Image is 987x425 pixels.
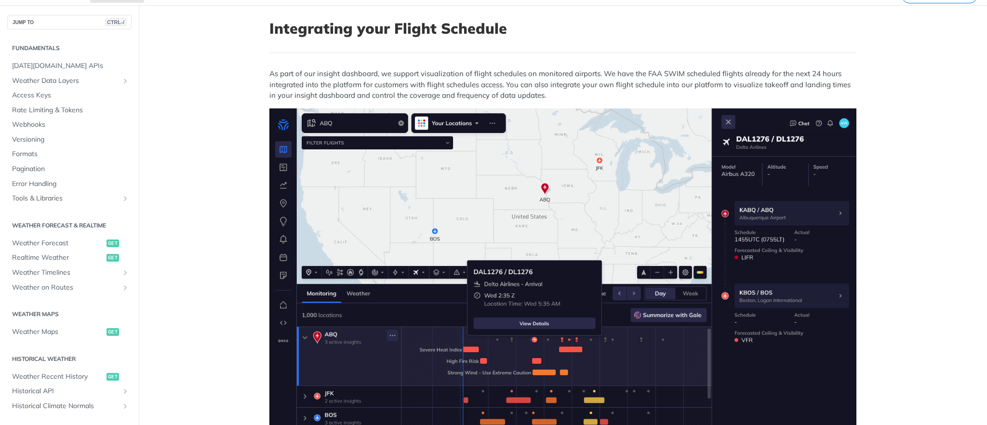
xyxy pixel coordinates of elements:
[12,149,129,159] span: Formats
[12,327,104,337] span: Weather Maps
[12,386,119,396] span: Historical API
[7,59,132,73] a: [DATE][DOMAIN_NAME] APIs
[7,44,132,53] h2: Fundamentals
[12,239,104,248] span: Weather Forecast
[7,355,132,363] h2: Historical Weather
[7,103,132,118] a: Rate Limiting & Tokens
[7,310,132,319] h2: Weather Maps
[12,401,119,411] span: Historical Climate Normals
[7,162,132,176] a: Pagination
[12,91,129,100] span: Access Keys
[107,239,119,247] span: get
[12,253,104,263] span: Realtime Weather
[12,61,129,71] span: [DATE][DOMAIN_NAME] APIs
[7,370,132,384] a: Weather Recent Historyget
[269,68,856,101] p: As part of our insight dashboard, we support visualization of flight schedules on monitored airpo...
[121,77,129,85] button: Show subpages for Weather Data Layers
[12,164,129,174] span: Pagination
[12,194,119,203] span: Tools & Libraries
[107,254,119,262] span: get
[121,195,129,202] button: Show subpages for Tools & Libraries
[7,147,132,161] a: Formats
[7,384,132,398] a: Historical APIShow subpages for Historical API
[7,325,132,339] a: Weather Mapsget
[269,20,856,37] h1: Integrating your Flight Schedule
[7,74,132,88] a: Weather Data LayersShow subpages for Weather Data Layers
[12,179,129,189] span: Error Handling
[7,191,132,206] a: Tools & LibrariesShow subpages for Tools & Libraries
[107,373,119,381] span: get
[105,18,126,26] span: CTRL-/
[12,135,129,145] span: Versioning
[121,284,129,292] button: Show subpages for Weather on Routes
[7,15,132,29] button: JUMP TOCTRL-/
[121,402,129,410] button: Show subpages for Historical Climate Normals
[12,120,129,130] span: Webhooks
[12,76,119,86] span: Weather Data Layers
[107,328,119,336] span: get
[7,399,132,413] a: Historical Climate NormalsShow subpages for Historical Climate Normals
[121,387,129,395] button: Show subpages for Historical API
[7,266,132,280] a: Weather TimelinesShow subpages for Weather Timelines
[12,372,104,382] span: Weather Recent History
[7,177,132,191] a: Error Handling
[7,88,132,103] a: Access Keys
[7,280,132,295] a: Weather on RoutesShow subpages for Weather on Routes
[7,236,132,251] a: Weather Forecastget
[12,106,129,115] span: Rate Limiting & Tokens
[7,221,132,230] h2: Weather Forecast & realtime
[7,133,132,147] a: Versioning
[12,268,119,278] span: Weather Timelines
[7,251,132,265] a: Realtime Weatherget
[121,269,129,277] button: Show subpages for Weather Timelines
[7,118,132,132] a: Webhooks
[12,283,119,292] span: Weather on Routes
